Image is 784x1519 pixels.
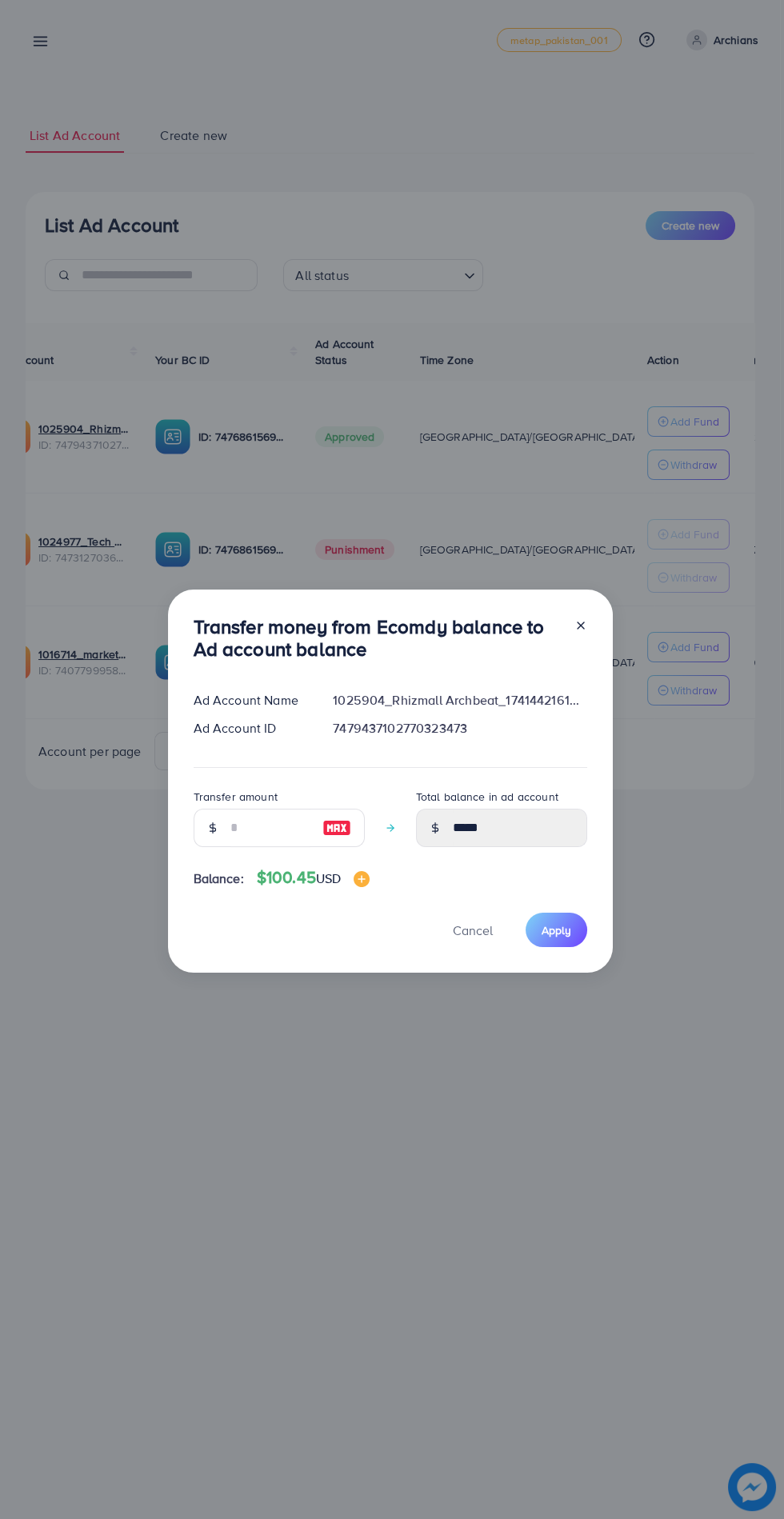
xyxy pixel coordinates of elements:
[181,691,321,710] div: Ad Account Name
[320,691,599,710] div: 1025904_Rhizmall Archbeat_1741442161001
[194,615,562,662] h3: Transfer money from Ecomdy balance to Ad account balance
[526,913,587,947] button: Apply
[181,719,321,738] div: Ad Account ID
[257,868,370,888] h4: $100.45
[194,789,278,805] label: Transfer amount
[316,869,341,887] span: USD
[453,921,493,939] span: Cancel
[542,922,571,938] span: Apply
[322,818,351,837] img: image
[416,789,558,805] label: Total balance in ad account
[354,871,370,887] img: image
[433,913,513,947] button: Cancel
[320,719,599,738] div: 7479437102770323473
[194,869,244,888] span: Balance:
